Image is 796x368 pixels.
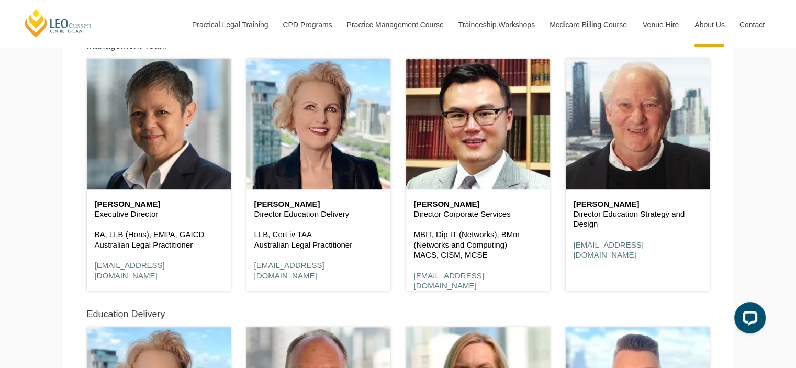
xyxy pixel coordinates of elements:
a: Medicare Billing Course [542,2,635,47]
a: [PERSON_NAME] Centre for Law [24,8,93,38]
a: [EMAIL_ADDRESS][DOMAIN_NAME] [414,271,484,291]
a: [EMAIL_ADDRESS][DOMAIN_NAME] [95,261,165,280]
a: Contact [732,2,772,47]
a: Venue Hire [635,2,687,47]
h5: Education Delivery [87,309,165,320]
h6: [PERSON_NAME] [95,200,223,209]
h6: [PERSON_NAME] [574,200,702,209]
a: [EMAIL_ADDRESS][DOMAIN_NAME] [574,240,644,260]
p: MBIT, Dip IT (Networks), BMm (Networks and Computing) MACS, CISM, MCSE [414,229,542,260]
a: Traineeship Workshops [451,2,542,47]
p: LLB, Cert iv TAA Australian Legal Practitioner [254,229,383,250]
p: Director Education Strategy and Design [574,209,702,229]
a: CPD Programs [275,2,339,47]
a: [EMAIL_ADDRESS][DOMAIN_NAME] [254,261,324,280]
p: Director Education Delivery [254,209,383,219]
iframe: LiveChat chat widget [726,298,770,342]
p: BA, LLB (Hons), EMPA, GAICD Australian Legal Practitioner [95,229,223,250]
a: Practice Management Course [339,2,451,47]
a: About Us [687,2,732,47]
a: Practical Legal Training [184,2,275,47]
p: Director Corporate Services [414,209,542,219]
p: Executive Director [95,209,223,219]
h6: [PERSON_NAME] [254,200,383,209]
h6: [PERSON_NAME] [414,200,542,209]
